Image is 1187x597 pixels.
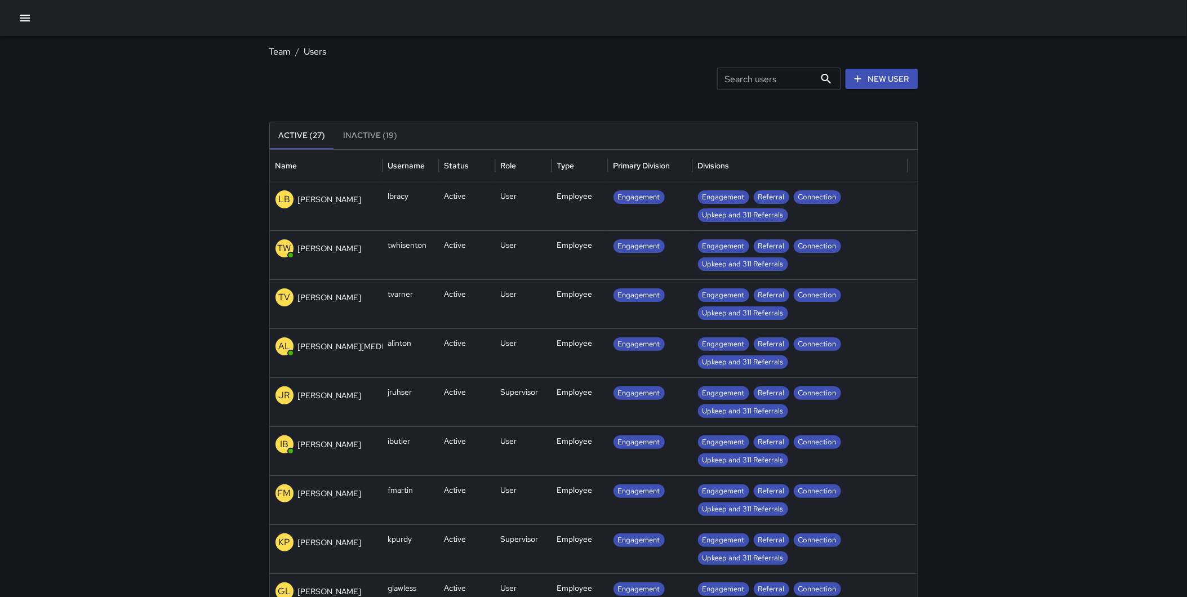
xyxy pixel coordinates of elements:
[698,191,749,203] span: Engagement
[698,387,749,399] span: Engagement
[439,328,495,377] div: Active
[552,426,608,475] div: Employee
[383,475,439,524] div: fmartin
[754,436,789,448] span: Referral
[754,240,789,252] span: Referral
[613,485,665,497] span: Engagement
[698,338,749,350] span: Engagement
[275,161,297,171] div: Name
[698,553,788,564] span: Upkeep and 311 Referrals
[495,377,552,426] div: Supervisor
[439,279,495,328] div: Active
[388,161,425,171] div: Username
[298,341,425,352] p: [PERSON_NAME][MEDICAL_DATA]
[698,161,730,171] div: Divisions
[698,406,788,417] span: Upkeep and 311 Referrals
[280,438,288,451] p: IB
[383,426,439,475] div: ibutler
[698,485,749,497] span: Engagement
[278,242,291,255] p: TW
[495,426,552,475] div: User
[439,230,495,279] div: Active
[613,436,665,448] span: Engagement
[552,524,608,573] div: Employee
[269,46,291,57] a: Team
[495,279,552,328] div: User
[444,161,469,171] div: Status
[754,485,789,497] span: Referral
[552,475,608,524] div: Employee
[298,292,362,303] p: [PERSON_NAME]
[278,340,290,353] p: AL
[794,240,841,252] span: Connection
[794,289,841,301] span: Connection
[794,338,841,350] span: Connection
[552,328,608,377] div: Employee
[495,230,552,279] div: User
[298,390,362,401] p: [PERSON_NAME]
[613,583,665,595] span: Engagement
[298,243,362,254] p: [PERSON_NAME]
[439,377,495,426] div: Active
[552,181,608,230] div: Employee
[698,210,788,221] span: Upkeep and 311 Referrals
[754,338,789,350] span: Referral
[439,524,495,573] div: Active
[278,487,291,500] p: FM
[698,289,749,301] span: Engagement
[698,504,788,515] span: Upkeep and 311 Referrals
[335,122,407,149] button: Inactive (19)
[552,377,608,426] div: Employee
[439,426,495,475] div: Active
[552,279,608,328] div: Employee
[794,534,841,546] span: Connection
[304,46,327,57] a: Users
[794,485,841,497] span: Connection
[298,194,362,205] p: [PERSON_NAME]
[754,534,789,546] span: Referral
[383,328,439,377] div: alinton
[495,524,552,573] div: Supervisor
[794,436,841,448] span: Connection
[698,436,749,448] span: Engagement
[439,181,495,230] div: Active
[557,161,575,171] div: Type
[794,191,841,203] span: Connection
[383,377,439,426] div: jruhser
[613,191,665,203] span: Engagement
[298,586,362,597] p: [PERSON_NAME]
[439,475,495,524] div: Active
[794,387,841,399] span: Connection
[754,289,789,301] span: Referral
[698,259,788,270] span: Upkeep and 311 Referrals
[296,45,300,59] li: /
[298,488,362,499] p: [PERSON_NAME]
[613,534,665,546] span: Engagement
[794,583,841,595] span: Connection
[495,328,552,377] div: User
[383,524,439,573] div: kpurdy
[279,536,290,549] p: KP
[495,181,552,230] div: User
[613,240,665,252] span: Engagement
[383,230,439,279] div: twhisenton
[495,475,552,524] div: User
[298,439,362,450] p: [PERSON_NAME]
[278,291,290,304] p: TV
[501,161,517,171] div: Role
[698,308,788,319] span: Upkeep and 311 Referrals
[383,181,439,230] div: lbracy
[552,230,608,279] div: Employee
[613,387,665,399] span: Engagement
[613,161,670,171] div: Primary Division
[698,240,749,252] span: Engagement
[698,583,749,595] span: Engagement
[698,534,749,546] span: Engagement
[698,455,788,466] span: Upkeep and 311 Referrals
[754,191,789,203] span: Referral
[846,69,918,90] a: New User
[613,338,665,350] span: Engagement
[278,193,290,206] p: LB
[298,537,362,548] p: [PERSON_NAME]
[270,122,335,149] button: Active (27)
